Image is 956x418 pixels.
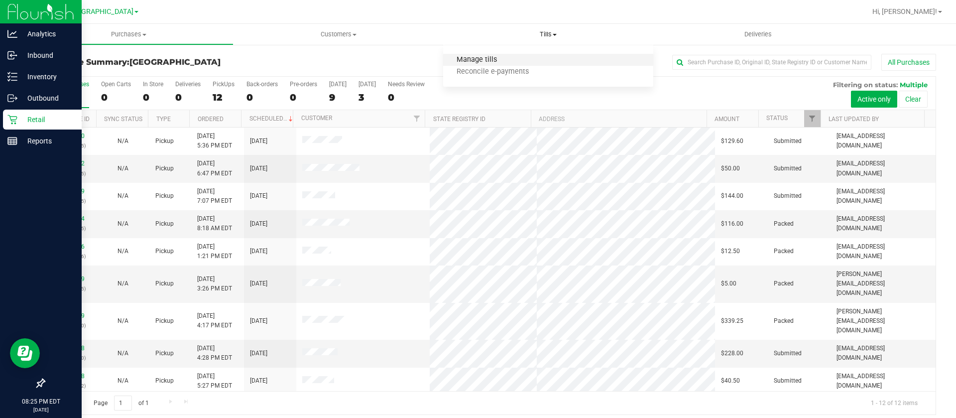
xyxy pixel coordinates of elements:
input: 1 [114,396,132,411]
button: N/A [118,316,128,326]
p: Retail [17,114,77,126]
a: Customers [234,24,443,45]
div: 0 [388,92,425,103]
span: $5.00 [721,279,736,288]
p: 08:25 PM EDT [4,397,77,406]
span: [DATE] 1:21 PM EDT [197,242,232,261]
div: [DATE] [358,81,376,88]
a: Scheduled [249,115,295,122]
span: Not Applicable [118,317,128,324]
div: 0 [101,92,131,103]
span: Packed [774,316,794,326]
span: [DATE] [250,137,267,146]
span: Reconcile e-payments [443,68,542,76]
span: [GEOGRAPHIC_DATA] [65,7,133,16]
a: 11824968 [57,373,85,380]
button: Active only [851,91,897,108]
div: 9 [329,92,347,103]
a: Deliveries [653,24,863,45]
span: Not Applicable [118,138,128,144]
p: Inbound [17,49,77,61]
p: Inventory [17,71,77,83]
div: 0 [143,92,163,103]
div: Deliveries [175,81,201,88]
span: [DATE] 6:47 PM EDT [197,159,232,178]
span: Pickup [155,247,174,256]
span: Page of 1 [85,396,157,411]
span: Deliveries [731,30,785,39]
span: [EMAIL_ADDRESS][DOMAIN_NAME] [836,132,930,150]
span: Pickup [155,279,174,288]
p: Reports [17,135,77,147]
span: Packed [774,219,794,229]
a: 11825659 [57,188,85,195]
div: 0 [246,92,278,103]
span: 1 - 12 of 12 items [863,396,926,411]
div: [DATE] [329,81,347,88]
span: Submitted [774,376,802,386]
button: N/A [118,164,128,173]
a: Status [766,115,788,122]
span: $50.00 [721,164,740,173]
span: [DATE] 8:18 AM EDT [197,214,232,233]
span: [DATE] [250,279,267,288]
a: 11825552 [57,160,85,167]
span: Submitted [774,137,802,146]
p: Outbound [17,92,77,104]
div: Needs Review [388,81,425,88]
div: 3 [358,92,376,103]
span: Packed [774,247,794,256]
a: Amount [715,116,739,123]
a: Customer [301,115,332,122]
h3: Purchase Summary: [44,58,341,67]
span: Not Applicable [118,377,128,384]
span: [DATE] 5:27 PM EDT [197,372,232,391]
span: Tills [443,30,653,39]
span: [EMAIL_ADDRESS][DOMAIN_NAME] [836,372,930,391]
button: N/A [118,279,128,288]
span: $228.00 [721,349,743,358]
span: [EMAIL_ADDRESS][DOMAIN_NAME] [836,214,930,233]
span: Filtering on status: [833,81,898,89]
a: 11824478 [57,345,85,352]
span: [DATE] 3:26 PM EDT [197,275,232,293]
input: Search Purchase ID, Original ID, State Registry ID or Customer Name... [672,55,871,70]
span: Manage tills [443,56,510,64]
a: Filter [408,110,425,127]
span: Not Applicable [118,165,128,172]
span: Submitted [774,349,802,358]
span: Pickup [155,349,174,358]
span: [DATE] [250,164,267,173]
button: N/A [118,191,128,201]
button: N/A [118,376,128,386]
div: 12 [213,92,235,103]
span: $12.50 [721,247,740,256]
a: Last Updated By [829,116,879,123]
span: Multiple [900,81,928,89]
a: Purchases [24,24,234,45]
span: [DATE] [250,191,267,201]
a: 11820174 [57,215,85,222]
p: [DATE] [4,406,77,414]
span: Pickup [155,316,174,326]
inline-svg: Inventory [7,72,17,82]
span: [PERSON_NAME][EMAIL_ADDRESS][DOMAIN_NAME] [836,270,930,298]
span: Packed [774,279,794,288]
span: Hi, [PERSON_NAME]! [872,7,937,15]
span: [DATE] 4:17 PM EDT [197,311,232,330]
a: 11825040 [57,133,85,139]
span: [EMAIL_ADDRESS][DOMAIN_NAME] [836,159,930,178]
span: Pickup [155,164,174,173]
span: Pickup [155,376,174,386]
span: $129.60 [721,137,743,146]
iframe: Resource center [10,338,40,368]
span: Pickup [155,137,174,146]
span: Not Applicable [118,280,128,287]
p: Analytics [17,28,77,40]
span: [PERSON_NAME][EMAIL_ADDRESS][DOMAIN_NAME] [836,307,930,336]
span: [DATE] 7:07 PM EDT [197,187,232,206]
span: Pickup [155,191,174,201]
div: Back-orders [246,81,278,88]
div: 0 [175,92,201,103]
inline-svg: Reports [7,136,17,146]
